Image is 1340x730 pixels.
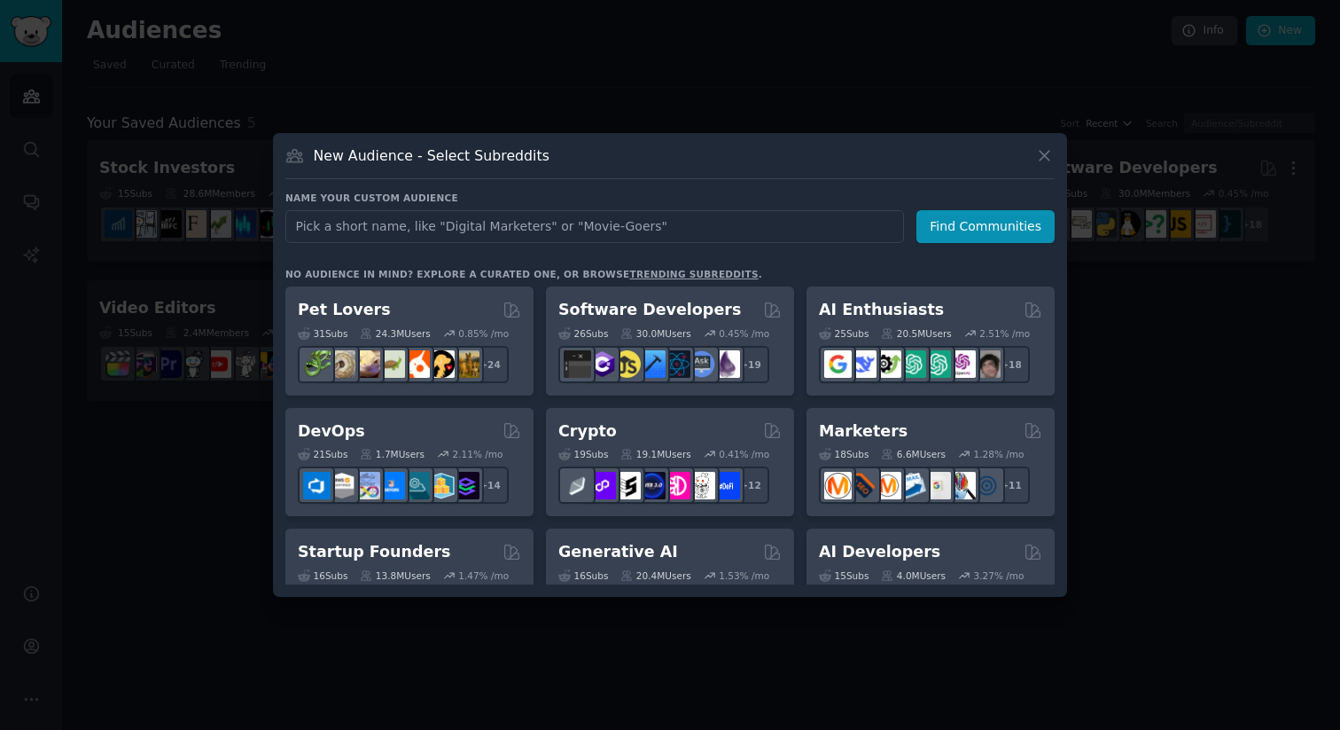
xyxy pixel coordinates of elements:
img: azuredevops [303,472,331,499]
div: + 19 [732,346,769,383]
img: PetAdvice [427,350,455,378]
h2: AI Developers [819,541,940,563]
img: software [564,350,591,378]
div: 20.4M Users [620,569,690,582]
h2: Generative AI [558,541,678,563]
img: ArtificalIntelligence [973,350,1001,378]
img: bigseo [849,472,876,499]
div: + 18 [993,346,1030,383]
h2: Startup Founders [298,541,450,563]
div: 1.7M Users [360,448,425,460]
div: No audience in mind? Explore a curated one, or browse . [285,268,762,280]
div: 19.1M Users [620,448,690,460]
div: + 14 [471,467,509,504]
div: 0.45 % /mo [719,327,769,340]
div: 2.51 % /mo [979,327,1030,340]
div: 24.3M Users [360,327,430,340]
img: defi_ [713,472,740,499]
div: 4.0M Users [881,569,946,582]
h2: Marketers [819,420,908,443]
h2: DevOps [298,420,365,443]
img: googleads [923,472,951,499]
img: content_marketing [824,472,852,499]
img: cockatiel [402,350,430,378]
img: leopardgeckos [353,350,380,378]
h2: Software Developers [558,299,741,321]
div: 1.53 % /mo [719,569,769,582]
div: 13.8M Users [360,569,430,582]
img: learnjavascript [613,350,641,378]
div: 19 Sub s [558,448,608,460]
img: turtle [378,350,405,378]
div: 26 Sub s [558,327,608,340]
a: trending subreddits [629,269,758,279]
button: Find Communities [916,210,1055,243]
img: aws_cdk [427,472,455,499]
div: 0.85 % /mo [458,327,509,340]
img: CryptoNews [688,472,715,499]
img: csharp [588,350,616,378]
img: dogbreed [452,350,479,378]
img: GoogleGeminiAI [824,350,852,378]
img: web3 [638,472,666,499]
img: AWS_Certified_Experts [328,472,355,499]
input: Pick a short name, like "Digital Marketers" or "Movie-Goers" [285,210,904,243]
div: 16 Sub s [298,569,347,582]
img: OpenAIDev [948,350,976,378]
div: 31 Sub s [298,327,347,340]
h2: Pet Lovers [298,299,391,321]
img: herpetology [303,350,331,378]
div: 2.11 % /mo [453,448,503,460]
img: DevOpsLinks [378,472,405,499]
div: 20.5M Users [881,327,951,340]
img: Docker_DevOps [353,472,380,499]
h2: Crypto [558,420,617,443]
img: DeepSeek [849,350,876,378]
img: OnlineMarketing [973,472,1001,499]
img: AskComputerScience [688,350,715,378]
div: 0.41 % /mo [719,448,769,460]
img: ethstaker [613,472,641,499]
div: 25 Sub s [819,327,869,340]
div: 21 Sub s [298,448,347,460]
h3: Name your custom audience [285,192,1055,204]
img: ethfinance [564,472,591,499]
div: 1.28 % /mo [974,448,1024,460]
h3: New Audience - Select Subreddits [314,146,549,165]
img: chatgpt_prompts_ [923,350,951,378]
img: reactnative [663,350,690,378]
div: 16 Sub s [558,569,608,582]
div: 6.6M Users [881,448,946,460]
h2: AI Enthusiasts [819,299,944,321]
img: iOSProgramming [638,350,666,378]
div: + 11 [993,467,1030,504]
img: AItoolsCatalog [874,350,901,378]
img: ballpython [328,350,355,378]
img: platformengineering [402,472,430,499]
div: 3.27 % /mo [974,569,1024,582]
img: elixir [713,350,740,378]
div: + 24 [471,346,509,383]
img: PlatformEngineers [452,472,479,499]
div: 18 Sub s [819,448,869,460]
img: MarketingResearch [948,472,976,499]
div: 15 Sub s [819,569,869,582]
img: AskMarketing [874,472,901,499]
img: Emailmarketing [899,472,926,499]
img: 0xPolygon [588,472,616,499]
img: chatgpt_promptDesign [899,350,926,378]
div: + 12 [732,467,769,504]
div: 30.0M Users [620,327,690,340]
div: 1.47 % /mo [458,569,509,582]
img: defiblockchain [663,472,690,499]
